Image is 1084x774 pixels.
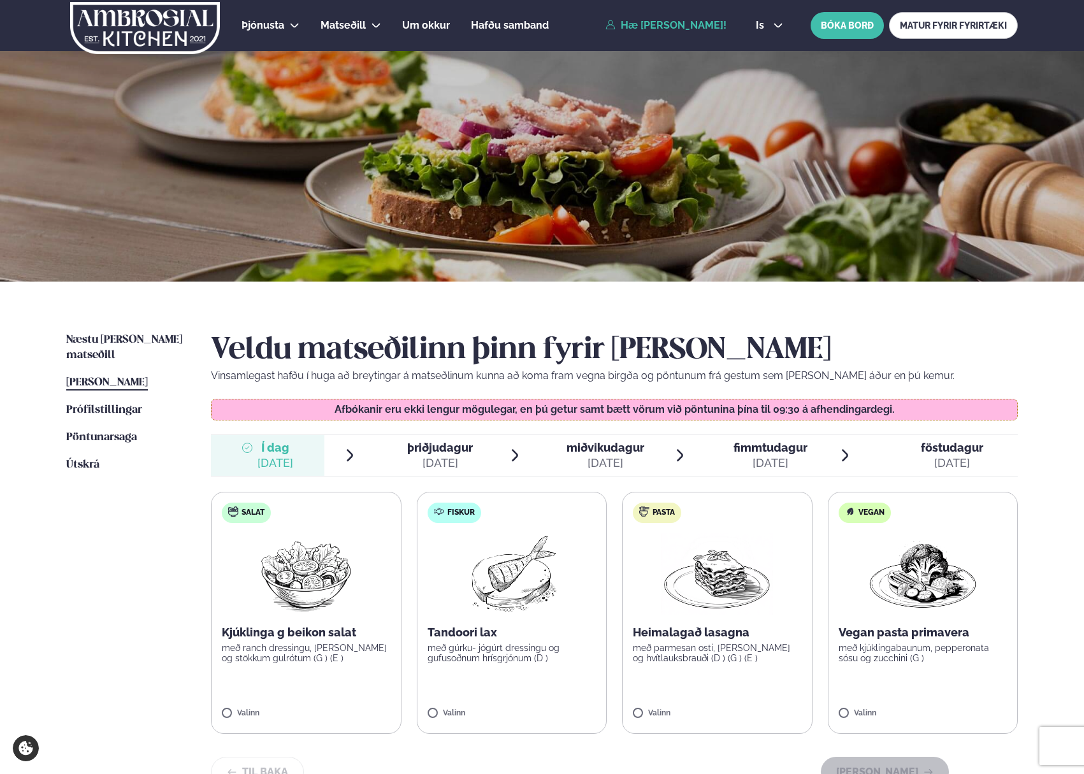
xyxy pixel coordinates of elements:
[839,625,1008,640] p: Vegan pasta primavera
[428,625,596,640] p: Tandoori lax
[66,405,142,415] span: Prófílstillingar
[661,533,773,615] img: Lasagna.png
[69,2,221,54] img: logo
[471,18,549,33] a: Hafðu samband
[13,735,39,761] a: Cookie settings
[428,643,596,663] p: með gúrku- jógúrt dressingu og gufusoðnum hrísgrjónum (D )
[867,533,979,615] img: Vegan.png
[66,403,142,418] a: Prófílstillingar
[653,508,675,518] span: Pasta
[471,19,549,31] span: Hafðu samband
[66,457,99,473] a: Útskrá
[639,506,649,517] img: pasta.svg
[66,432,137,443] span: Pöntunarsaga
[889,12,1018,39] a: MATUR FYRIR FYRIRTÆKI
[222,643,391,663] p: með ranch dressingu, [PERSON_NAME] og stökkum gulrótum (G ) (E )
[858,508,885,518] span: Vegan
[845,506,855,517] img: Vegan.svg
[402,18,450,33] a: Um okkur
[66,459,99,470] span: Útskrá
[242,508,264,518] span: Salat
[605,20,726,31] a: Hæ [PERSON_NAME]!
[250,533,363,615] img: Salad.png
[66,377,148,388] span: [PERSON_NAME]
[211,368,1018,383] p: Vinsamlegast hafðu í huga að breytingar á matseðlinum kunna að koma fram vegna birgða og pöntunum...
[66,430,137,445] a: Pöntunarsaga
[734,455,807,471] div: [DATE]
[222,625,391,640] p: Kjúklinga g beikon salat
[211,333,1018,368] h2: Veldu matseðilinn þinn fyrir [PERSON_NAME]
[228,506,238,517] img: salad.svg
[839,643,1008,663] p: með kjúklingabaunum, pepperonata sósu og zucchini (G )
[455,533,568,615] img: Fish.png
[407,455,473,471] div: [DATE]
[257,455,293,471] div: [DATE]
[242,18,284,33] a: Þjónusta
[242,19,284,31] span: Þjónusta
[257,440,293,455] span: Í dag
[756,20,768,31] span: is
[224,405,1005,415] p: Afbókanir eru ekki lengur mögulegar, en þú getur samt bætt vörum við pöntunina þína til 09:30 á a...
[921,441,983,454] span: föstudagur
[321,19,366,31] span: Matseðill
[633,643,802,663] p: með parmesan osti, [PERSON_NAME] og hvítlauksbrauði (D ) (G ) (E )
[734,441,807,454] span: fimmtudagur
[402,19,450,31] span: Um okkur
[567,441,644,454] span: miðvikudagur
[746,20,793,31] button: is
[66,334,182,361] span: Næstu [PERSON_NAME] matseðill
[811,12,884,39] button: BÓKA BORÐ
[321,18,366,33] a: Matseðill
[434,506,444,517] img: fish.svg
[447,508,475,518] span: Fiskur
[66,375,148,391] a: [PERSON_NAME]
[66,333,185,363] a: Næstu [PERSON_NAME] matseðill
[407,441,473,454] span: þriðjudagur
[633,625,802,640] p: Heimalagað lasagna
[567,455,644,471] div: [DATE]
[921,455,983,471] div: [DATE]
